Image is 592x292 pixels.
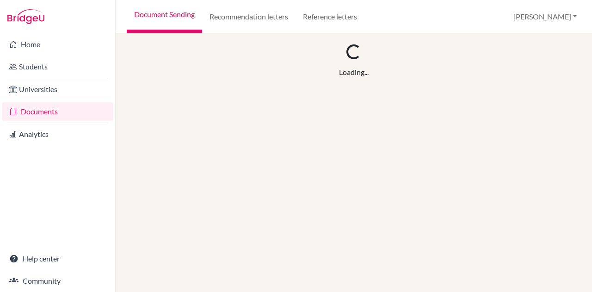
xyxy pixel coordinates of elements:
[2,102,113,121] a: Documents
[2,80,113,99] a: Universities
[2,125,113,143] a: Analytics
[2,35,113,54] a: Home
[2,272,113,290] a: Community
[2,249,113,268] a: Help center
[7,9,44,24] img: Bridge-U
[509,8,581,25] button: [PERSON_NAME]
[339,67,369,78] div: Loading...
[2,57,113,76] a: Students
